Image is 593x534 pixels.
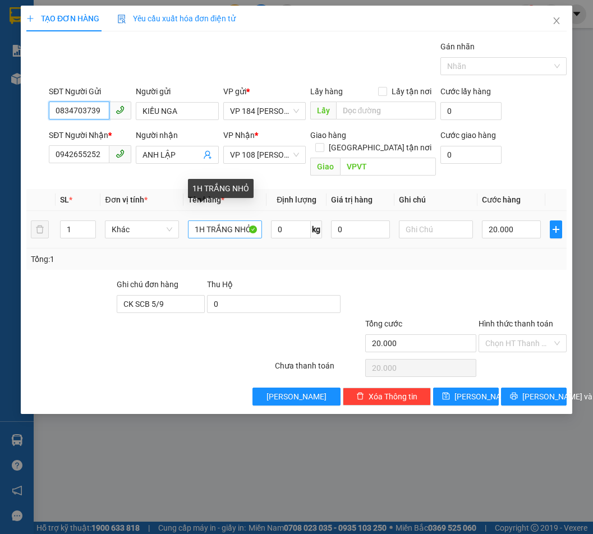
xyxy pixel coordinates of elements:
[356,392,364,401] span: delete
[343,388,431,406] button: deleteXóa Thông tin
[399,220,473,238] input: Ghi Chú
[433,388,499,406] button: save[PERSON_NAME]
[440,42,475,51] label: Gán nhãn
[49,129,131,141] div: SĐT Người Nhận
[105,195,147,204] span: Đơn vị tính
[223,131,255,140] span: VP Nhận
[116,149,125,158] span: phone
[274,360,364,379] div: Chưa thanh toán
[136,129,218,141] div: Người nhận
[266,390,327,403] span: [PERSON_NAME]
[26,14,99,23] span: TẠO ĐƠN HÀNG
[277,195,316,204] span: Định lượng
[479,319,553,328] label: Hình thức thanh toán
[440,102,501,120] input: Cước lấy hàng
[310,87,343,96] span: Lấy hàng
[31,220,49,238] button: delete
[117,295,205,313] input: Ghi chú đơn hàng
[394,189,477,211] th: Ghi chú
[230,146,299,163] span: VP 108 Lê Hồng Phong - Vũng Tàu
[440,87,491,96] label: Cước lấy hàng
[26,15,34,22] span: plus
[541,6,572,37] button: Close
[369,390,417,403] span: Xóa Thông tin
[230,103,299,119] span: VP 184 Nguyễn Văn Trỗi - HCM
[501,388,567,406] button: printer[PERSON_NAME] và In
[252,388,341,406] button: [PERSON_NAME]
[188,220,262,238] input: VD: Bàn, Ghế
[60,195,69,204] span: SL
[440,131,496,140] label: Cước giao hàng
[324,141,436,154] span: [GEOGRAPHIC_DATA] tận nơi
[387,85,436,98] span: Lấy tận nơi
[454,390,514,403] span: [PERSON_NAME]
[310,131,346,140] span: Giao hàng
[550,225,562,234] span: plus
[510,392,518,401] span: printer
[365,319,402,328] span: Tổng cước
[116,105,125,114] span: phone
[117,15,126,24] img: icon
[223,85,306,98] div: VP gửi
[136,85,218,98] div: Người gửi
[336,102,436,119] input: Dọc đường
[207,280,233,289] span: Thu Hộ
[117,14,236,23] span: Yêu cầu xuất hóa đơn điện tử
[552,16,561,25] span: close
[310,158,340,176] span: Giao
[440,146,501,164] input: Cước giao hàng
[331,195,373,204] span: Giá trị hàng
[203,150,212,159] span: user-add
[112,221,172,238] span: Khác
[340,158,436,176] input: Dọc đường
[49,85,131,98] div: SĐT Người Gửi
[31,253,230,265] div: Tổng: 1
[331,220,390,238] input: 0
[550,220,562,238] button: plus
[311,220,322,238] span: kg
[310,102,336,119] span: Lấy
[482,195,521,204] span: Cước hàng
[442,392,450,401] span: save
[117,280,178,289] label: Ghi chú đơn hàng
[188,179,254,198] div: 1H TRẮNG NHỎ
